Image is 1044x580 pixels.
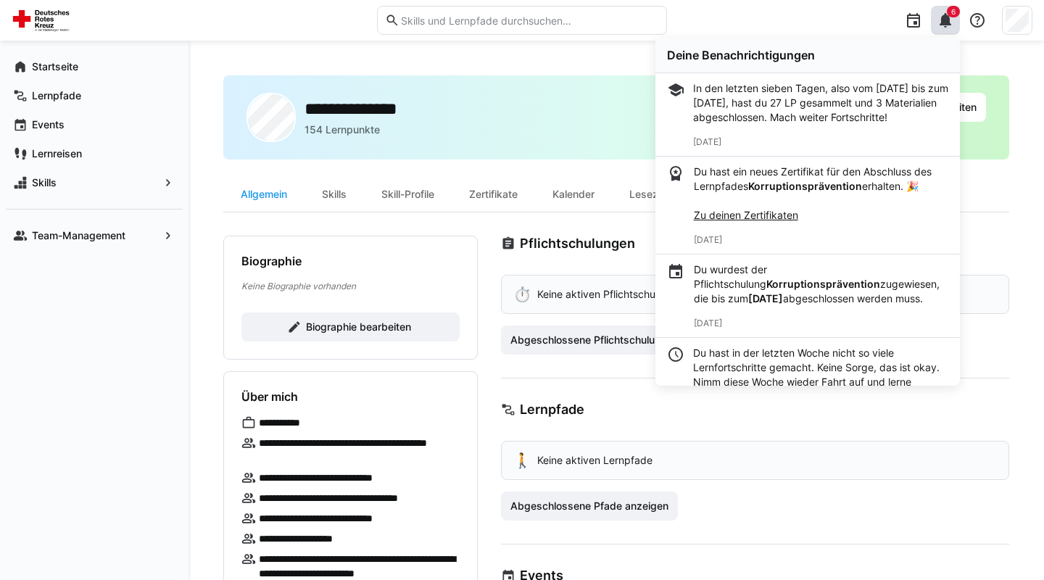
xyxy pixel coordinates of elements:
div: Zertifikate [452,177,535,212]
div: In den letzten sieben Tagen, also vom [DATE] bis zum [DATE], hast du 27 LP gesammelt und 3 Materi... [693,81,948,125]
button: Abgeschlossene Pfade anzeigen [501,492,678,521]
span: Abgeschlossene Pfade anzeigen [508,499,671,513]
p: Du hast ein neues Zertifikat für den Abschluss des Lernpfades erhalten. 🎉 [694,165,948,223]
span: [DATE] [694,318,722,328]
strong: Korruptionsprävention [748,180,862,192]
h4: Biographie [241,254,302,268]
p: Du wurdest der Pflichtschulung zugewiesen, die bis zum abgeschlossen werden muss. [694,262,948,306]
div: Skills [304,177,364,212]
div: Skill-Profile [364,177,452,212]
button: Biographie bearbeiten [241,312,460,341]
h3: Lernpfade [520,402,584,418]
div: Du hast in der letzten Woche nicht so viele Lernfortschritte gemacht. Keine Sorge, das ist okay. ... [693,346,948,404]
input: Skills und Lernpfade durchsuchen… [399,14,659,27]
p: Keine Biographie vorhanden [241,280,460,292]
p: Keine aktiven Pflichtschulungen [537,287,687,302]
div: Lesezeichen [612,177,707,212]
p: 154 Lernpunkte [304,123,380,137]
span: [DATE] [694,234,722,245]
div: Kalender [535,177,612,212]
div: ⏱️ [513,287,531,302]
button: Abgeschlossene Pflichtschulungen anzeigen [501,326,734,355]
p: Keine aktiven Lernpfade [537,453,652,468]
span: [DATE] [693,136,721,147]
h4: Über mich [241,389,298,404]
b: Korruptionsprävention [766,278,880,290]
span: 6 [951,7,956,16]
div: Allgemein [223,177,304,212]
span: Abgeschlossene Pflichtschulungen anzeigen [508,333,727,347]
a: Zu deinen Zertifikaten [694,209,798,221]
div: 🚶 [513,453,531,468]
h3: Pflichtschulungen [520,236,635,252]
span: Biographie bearbeiten [304,320,413,334]
b: [DATE] [748,292,783,304]
div: Deine Benachrichtigungen [667,48,948,62]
